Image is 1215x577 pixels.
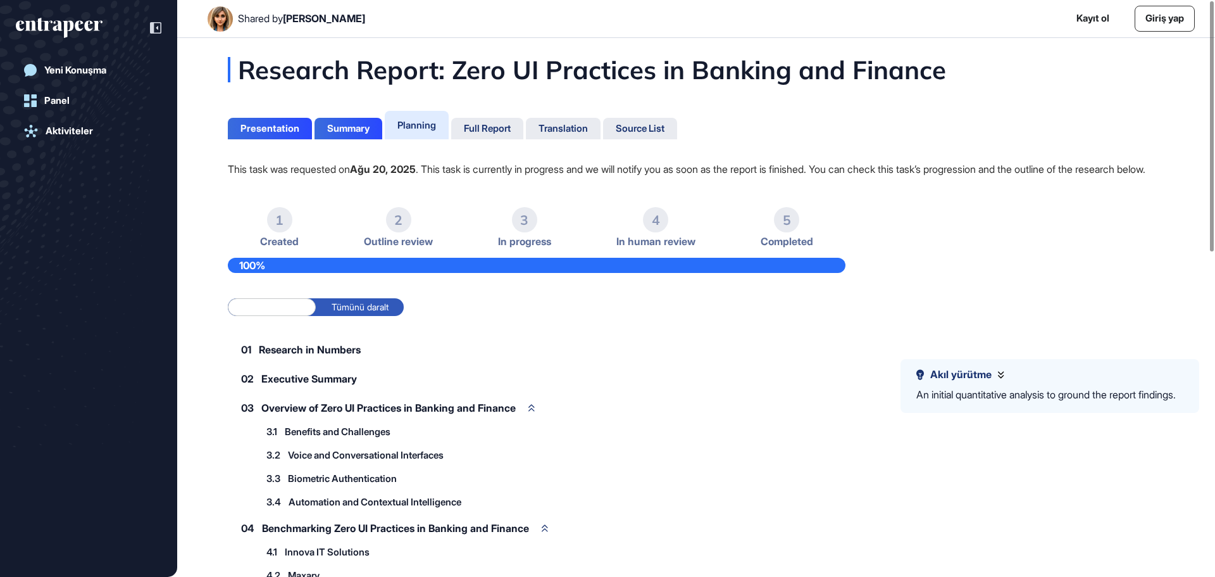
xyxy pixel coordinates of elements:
[539,123,588,134] div: Translation
[916,387,1176,403] div: An initial quantitative analysis to ground the report findings.
[761,236,813,248] span: Completed
[288,474,397,483] span: Biometric Authentication
[241,523,254,533] span: 04
[283,12,365,25] span: [PERSON_NAME]
[464,123,511,134] div: Full Report
[228,57,1073,82] div: Research Report: Zero UI Practices in Banking and Finance
[288,450,444,460] span: Voice and Conversational Interfaces
[512,207,537,232] div: 3
[386,207,411,232] div: 2
[1076,11,1109,26] a: Kayıt ol
[44,65,106,76] div: Yeni Konuşma
[261,403,516,413] span: Overview of Zero UI Practices in Banking and Finance
[241,374,254,384] span: 02
[267,207,292,232] div: 1
[208,6,233,32] img: User Image
[774,207,799,232] div: 5
[228,298,316,316] label: Tümünü genişlet
[289,497,461,507] span: Automation and Contextual Intelligence
[261,374,357,384] span: Executive Summary
[241,403,254,413] span: 03
[228,258,845,273] div: 100%
[266,547,277,557] span: 4.1
[350,163,416,175] strong: Ağu 20, 2025
[285,547,370,557] span: Innova IT Solutions
[266,497,281,507] span: 3.4
[259,345,361,355] span: Research in Numbers
[498,236,551,248] span: In progress
[262,523,529,533] span: Benchmarking Zero UI Practices in Banking and Finance
[241,345,251,355] span: 01
[238,13,365,25] div: Shared by
[285,427,390,436] span: Benefits and Challenges
[266,474,280,483] span: 3.3
[616,123,664,134] div: Source List
[930,369,992,381] span: Akıl yürütme
[240,123,299,134] div: Presentation
[616,236,695,248] span: In human review
[327,123,370,134] div: Summary
[266,450,280,460] span: 3.2
[397,119,436,131] div: Planning
[316,298,404,316] label: Tümünü daralt
[260,236,299,248] span: Created
[44,95,70,106] div: Panel
[1135,6,1195,32] a: Giriş yap
[46,125,93,137] div: Aktiviteler
[364,236,433,248] span: Outline review
[16,18,103,38] div: entrapeer-logo
[266,427,277,436] span: 3.1
[228,161,1164,177] p: This task was requested on . This task is currently in progress and we will notify you as soon as...
[643,207,668,232] div: 4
